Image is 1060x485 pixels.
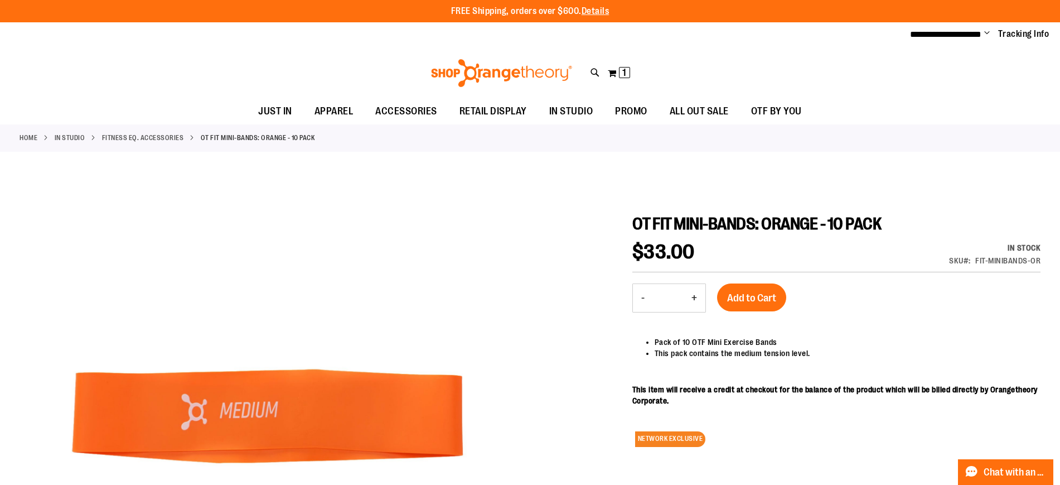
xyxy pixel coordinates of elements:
[20,133,37,143] a: Home
[975,255,1040,266] div: FIT-MINIBANDS-OR
[55,133,85,143] a: IN STUDIO
[451,5,609,18] p: FREE Shipping, orders over $600.
[727,292,776,304] span: Add to Cart
[459,99,527,124] span: RETAIL DISPLAY
[549,99,593,124] span: IN STUDIO
[751,99,802,124] span: OTF BY YOU
[717,284,786,311] button: Add to Cart
[622,67,626,78] span: 1
[201,133,315,143] strong: OT FIT MINI-BANDS: ORANGE - 10 PACK
[958,459,1054,485] button: Chat with an Expert
[1008,243,1040,252] span: In stock
[632,241,695,263] span: $33.00
[655,337,1040,348] li: Pack of 10 OTF Mini Exercise Bands
[949,242,1040,253] div: Availability
[314,99,354,124] span: APPAREL
[582,6,609,16] a: Details
[984,28,990,40] button: Account menu
[375,99,437,124] span: ACCESSORIES
[615,99,647,124] span: PROMO
[683,284,705,312] button: Increase product quantity
[670,99,729,124] span: ALL OUT SALE
[984,467,1047,478] span: Chat with an Expert
[632,214,882,233] span: OT FIT MINI-BANDS: ORANGE - 10 PACK
[633,284,653,312] button: Decrease product quantity
[653,285,683,311] input: Product quantity
[655,348,1040,359] li: This pack contains the medium tension level.
[102,133,184,143] a: Fitness Eq. Accessories
[632,385,1038,405] b: This item will receive a credit at checkout for the balance of the product which will be billed d...
[429,59,574,87] img: Shop Orangetheory
[998,28,1049,40] a: Tracking Info
[258,99,292,124] span: JUST IN
[949,256,971,265] strong: SKU
[635,431,706,446] span: NETWORK EXCLUSIVE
